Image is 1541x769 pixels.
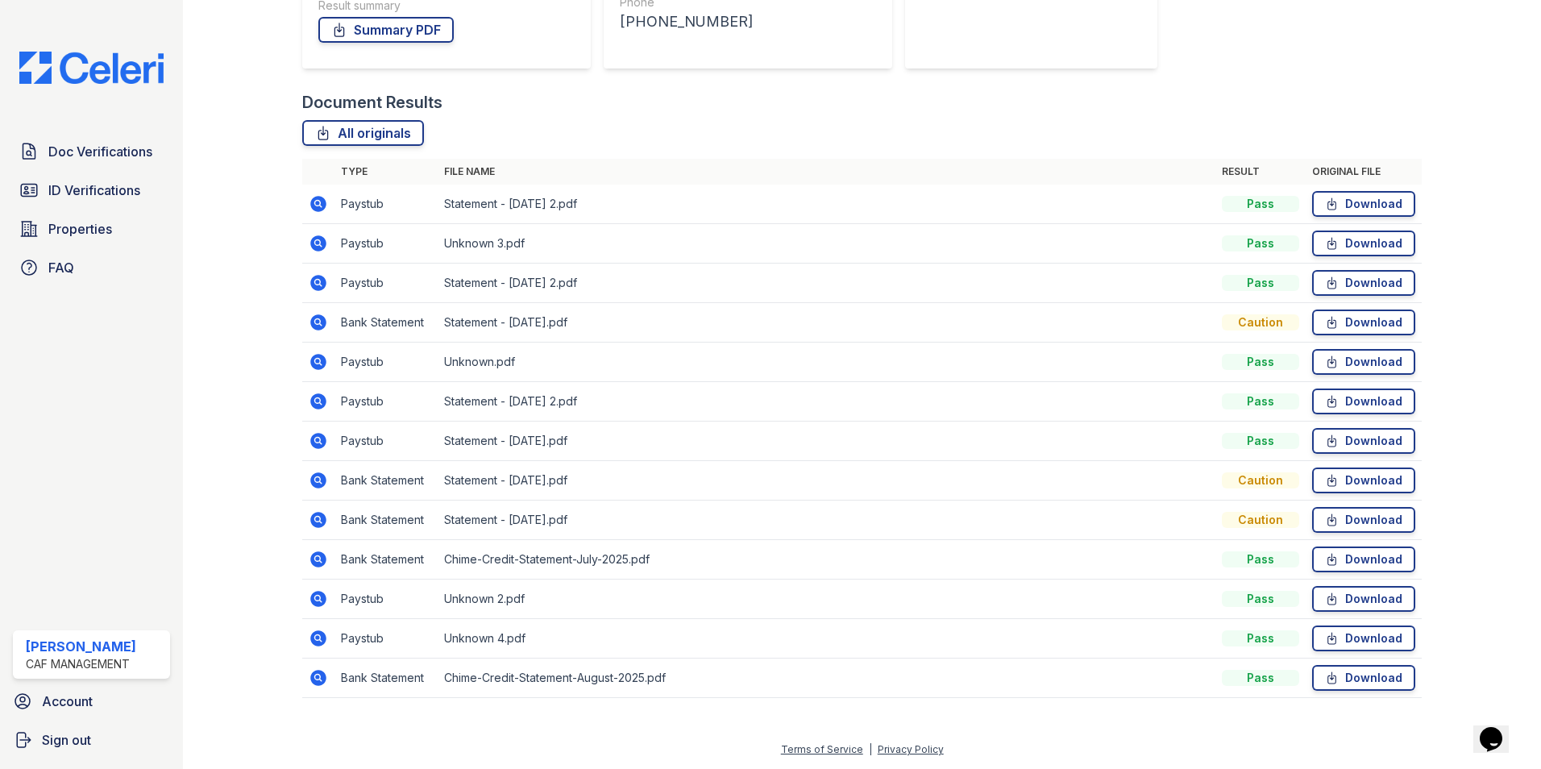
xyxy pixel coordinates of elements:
th: Result [1215,159,1306,185]
div: Caution [1222,472,1299,488]
a: Download [1312,389,1415,414]
td: Unknown 3.pdf [438,224,1215,264]
a: Download [1312,468,1415,493]
a: All originals [302,120,424,146]
th: Type [334,159,438,185]
a: Download [1312,310,1415,335]
div: [PHONE_NUMBER] [620,10,876,33]
div: Pass [1222,630,1299,646]
td: Unknown 4.pdf [438,619,1215,659]
td: Statement - [DATE] 2.pdf [438,382,1215,422]
td: Bank Statement [334,303,438,343]
th: Original file [1306,159,1422,185]
span: Properties [48,219,112,239]
div: Pass [1222,551,1299,567]
a: Download [1312,586,1415,612]
td: Paystub [334,619,438,659]
a: Properties [13,213,170,245]
a: Download [1312,547,1415,572]
span: ID Verifications [48,181,140,200]
div: Pass [1222,235,1299,251]
td: Paystub [334,185,438,224]
a: Sign out [6,724,177,756]
a: Download [1312,428,1415,454]
div: Pass [1222,433,1299,449]
a: Download [1312,231,1415,256]
a: FAQ [13,251,170,284]
td: Chime-Credit-Statement-August-2025.pdf [438,659,1215,698]
a: Summary PDF [318,17,454,43]
a: Account [6,685,177,717]
a: Download [1312,349,1415,375]
span: Sign out [42,730,91,750]
span: Account [42,692,93,711]
iframe: chat widget [1473,705,1525,753]
td: Statement - [DATE].pdf [438,303,1215,343]
div: Pass [1222,591,1299,607]
a: Download [1312,270,1415,296]
a: Download [1312,191,1415,217]
td: Bank Statement [334,659,438,698]
td: Statement - [DATE] 2.pdf [438,185,1215,224]
img: CE_Logo_Blue-a8612792a0a2168367f1c8372b55b34899dd931a85d93a1a3d3e32e68fde9ad4.png [6,52,177,84]
a: Terms of Service [781,743,863,755]
td: Statement - [DATE] 2.pdf [438,264,1215,303]
td: Bank Statement [334,501,438,540]
div: Pass [1222,275,1299,291]
td: Bank Statement [334,540,438,580]
div: Pass [1222,354,1299,370]
td: Unknown 2.pdf [438,580,1215,619]
div: Pass [1222,393,1299,409]
div: Pass [1222,670,1299,686]
td: Chime-Credit-Statement-July-2025.pdf [438,540,1215,580]
span: FAQ [48,258,74,277]
th: File name [438,159,1215,185]
div: Pass [1222,196,1299,212]
td: Statement - [DATE].pdf [438,501,1215,540]
td: Paystub [334,580,438,619]
td: Paystub [334,382,438,422]
div: [PERSON_NAME] [26,637,136,656]
div: CAF Management [26,656,136,672]
a: Download [1312,665,1415,691]
a: Download [1312,507,1415,533]
a: Download [1312,626,1415,651]
td: Bank Statement [334,461,438,501]
div: | [869,743,872,755]
span: Doc Verifications [48,142,152,161]
div: Caution [1222,314,1299,330]
td: Statement - [DATE].pdf [438,461,1215,501]
div: Caution [1222,512,1299,528]
td: Paystub [334,264,438,303]
a: Privacy Policy [878,743,944,755]
td: Statement - [DATE].pdf [438,422,1215,461]
td: Unknown.pdf [438,343,1215,382]
td: Paystub [334,422,438,461]
td: Paystub [334,224,438,264]
a: Doc Verifications [13,135,170,168]
div: Document Results [302,91,442,114]
a: ID Verifications [13,174,170,206]
td: Paystub [334,343,438,382]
